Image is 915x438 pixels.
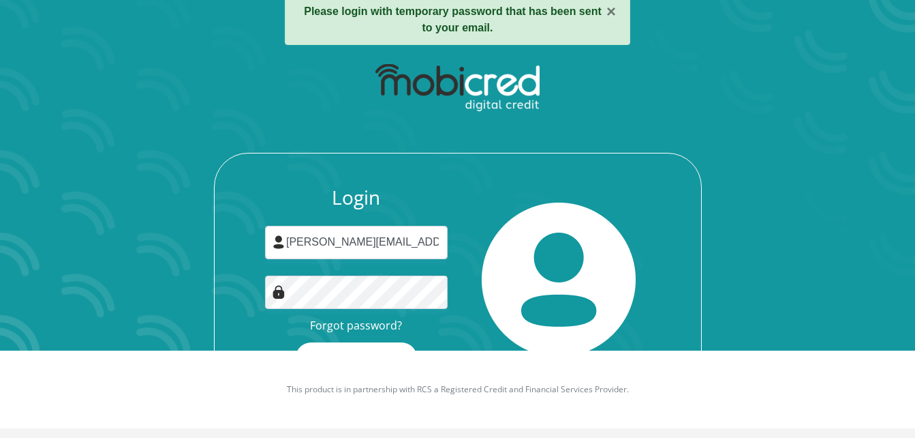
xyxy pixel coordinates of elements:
[272,235,285,249] img: user-icon image
[80,383,836,396] p: This product is in partnership with RCS a Registered Credit and Financial Services Provider.
[310,318,402,333] a: Forgot password?
[606,3,616,20] button: ×
[304,5,602,33] strong: Please login with temporary password that has been sent to your email.
[272,285,285,299] img: Image
[375,64,540,112] img: mobicred logo
[265,186,448,209] h3: Login
[265,226,448,259] input: Username
[296,342,417,373] button: Login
